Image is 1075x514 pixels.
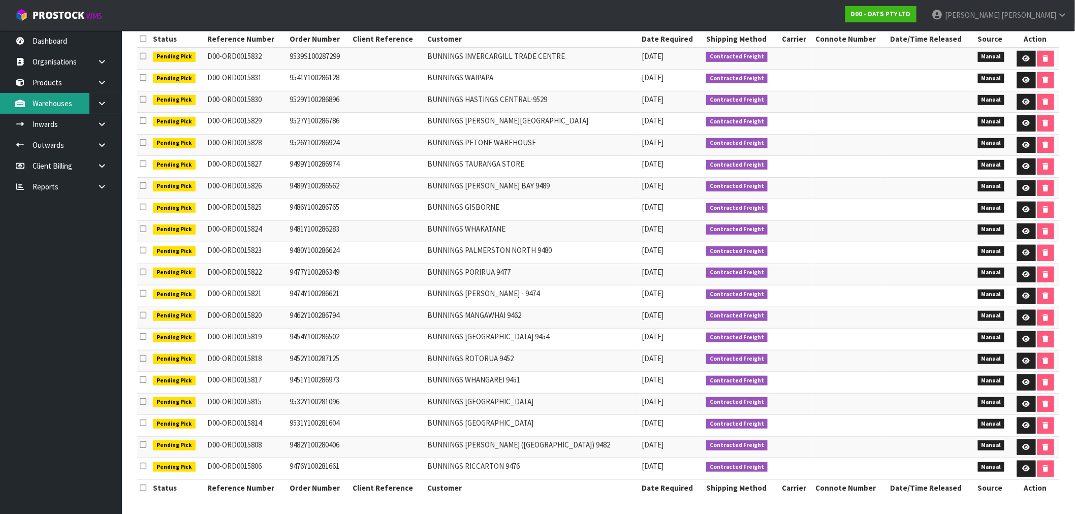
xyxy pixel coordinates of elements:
[706,397,768,407] span: Contracted Freight
[425,264,640,285] td: BUNNINGS PORIRUA 9477
[425,393,640,415] td: BUNNINGS [GEOGRAPHIC_DATA]
[425,31,640,47] th: Customer
[706,160,768,170] span: Contracted Freight
[86,11,102,21] small: WMS
[425,48,640,70] td: BUNNINGS INVERCARGILL TRADE CENTRE
[640,479,704,496] th: Date Required
[978,95,1005,105] span: Manual
[642,310,664,320] span: [DATE]
[425,329,640,350] td: BUNNINGS [GEOGRAPHIC_DATA] 9454
[153,462,196,472] span: Pending Pick
[153,419,196,429] span: Pending Pick
[425,307,640,329] td: BUNNINGS MANGAWHAI 9462
[153,268,196,278] span: Pending Pick
[1011,31,1060,47] th: Action
[888,479,975,496] th: Date/Time Released
[642,73,664,82] span: [DATE]
[287,177,350,199] td: 9489Y100286562
[205,242,287,264] td: D00-ORD0015823
[205,48,287,70] td: D00-ORD0015832
[205,70,287,91] td: D00-ORD0015831
[978,224,1005,235] span: Manual
[205,372,287,394] td: D00-ORD0015817
[642,418,664,428] span: [DATE]
[642,181,664,190] span: [DATE]
[978,333,1005,343] span: Manual
[642,245,664,255] span: [DATE]
[706,117,768,127] span: Contracted Freight
[287,48,350,70] td: 9539S100287299
[425,91,640,113] td: BUNNINGS HASTINGS CENTRAL-9529
[287,113,350,135] td: 9527Y100286786
[706,333,768,343] span: Contracted Freight
[425,285,640,307] td: BUNNINGS [PERSON_NAME] - 9474
[15,9,28,21] img: cube-alt.png
[706,95,768,105] span: Contracted Freight
[205,220,287,242] td: D00-ORD0015824
[350,479,425,496] th: Client Reference
[706,203,768,213] span: Contracted Freight
[845,6,916,22] a: D00 - DATS PTY LTD
[642,461,664,471] span: [DATE]
[978,181,1005,191] span: Manual
[813,31,888,47] th: Connote Number
[945,10,1000,20] span: [PERSON_NAME]
[425,113,640,135] td: BUNNINGS [PERSON_NAME][GEOGRAPHIC_DATA]
[642,440,664,449] span: [DATE]
[205,264,287,285] td: D00-ORD0015822
[153,117,196,127] span: Pending Pick
[150,479,205,496] th: Status
[706,138,768,148] span: Contracted Freight
[33,9,84,22] span: ProStock
[153,376,196,386] span: Pending Pick
[287,31,350,47] th: Order Number
[642,267,664,277] span: [DATE]
[642,116,664,125] span: [DATE]
[205,177,287,199] td: D00-ORD0015826
[425,177,640,199] td: BUNNINGS [PERSON_NAME] BAY 9489
[706,181,768,191] span: Contracted Freight
[706,52,768,62] span: Contracted Freight
[706,311,768,321] span: Contracted Freight
[153,333,196,343] span: Pending Pick
[287,436,350,458] td: 9482Y100280406
[978,52,1005,62] span: Manual
[642,51,664,61] span: [DATE]
[851,10,911,18] strong: D00 - DATS PTY LTD
[287,329,350,350] td: 9454Y100286502
[287,458,350,480] td: 9476Y100281661
[205,199,287,221] td: D00-ORD0015825
[425,436,640,458] td: BUNNINGS [PERSON_NAME] ([GEOGRAPHIC_DATA]) 9482
[779,31,813,47] th: Carrier
[205,156,287,178] td: D00-ORD0015827
[205,393,287,415] td: D00-ORD0015815
[425,242,640,264] td: BUNNINGS PALMERSTON NORTH 9480
[153,397,196,407] span: Pending Pick
[978,440,1005,451] span: Manual
[153,138,196,148] span: Pending Pick
[704,31,779,47] th: Shipping Method
[978,268,1005,278] span: Manual
[642,202,664,212] span: [DATE]
[153,181,196,191] span: Pending Pick
[1001,10,1056,20] span: [PERSON_NAME]
[287,285,350,307] td: 9474Y100286621
[706,419,768,429] span: Contracted Freight
[287,70,350,91] td: 9541Y100286128
[978,203,1005,213] span: Manual
[978,246,1005,256] span: Manual
[642,138,664,147] span: [DATE]
[425,479,640,496] th: Customer
[287,479,350,496] th: Order Number
[287,134,350,156] td: 9526Y100286924
[978,290,1005,300] span: Manual
[153,354,196,364] span: Pending Pick
[153,224,196,235] span: Pending Pick
[153,95,196,105] span: Pending Pick
[978,138,1005,148] span: Manual
[978,462,1005,472] span: Manual
[205,436,287,458] td: D00-ORD0015808
[153,440,196,451] span: Pending Pick
[425,199,640,221] td: BUNNINGS GISBORNE
[287,372,350,394] td: 9451Y100286973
